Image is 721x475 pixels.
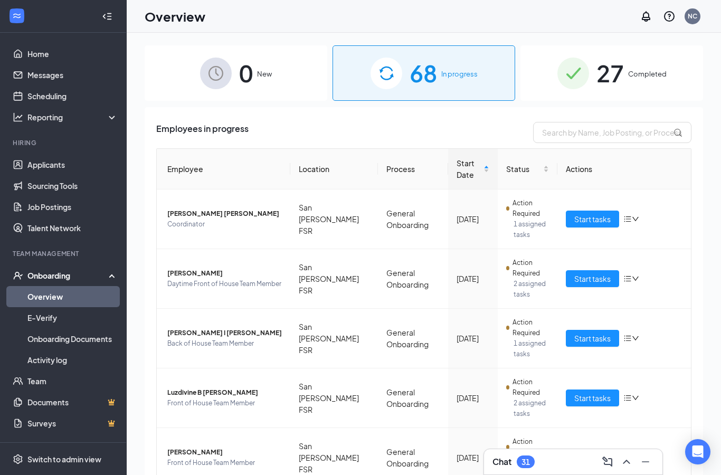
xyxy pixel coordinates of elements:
[27,217,118,239] a: Talent Network
[290,249,378,309] td: San [PERSON_NAME] FSR
[513,317,549,338] span: Action Required
[378,368,448,428] td: General Onboarding
[257,69,272,79] span: New
[378,189,448,249] td: General Onboarding
[167,338,282,349] span: Back of House Team Member
[12,11,22,21] svg: WorkstreamLogo
[27,328,118,349] a: Onboarding Documents
[637,453,654,470] button: Minimize
[632,335,639,342] span: down
[623,394,632,402] span: bars
[102,11,112,22] svg: Collapse
[13,270,23,281] svg: UserCheck
[167,328,282,338] span: [PERSON_NAME] I [PERSON_NAME]
[566,389,619,406] button: Start tasks
[27,454,101,464] div: Switch to admin view
[13,138,116,147] div: Hiring
[145,7,205,25] h1: Overview
[513,377,549,398] span: Action Required
[156,122,249,143] span: Employees in progress
[566,330,619,347] button: Start tasks
[167,279,282,289] span: Daytime Front of House Team Member
[290,149,378,189] th: Location
[13,454,23,464] svg: Settings
[514,279,549,300] span: 2 assigned tasks
[457,213,489,225] div: [DATE]
[632,275,639,282] span: down
[27,413,118,434] a: SurveysCrown
[378,309,448,368] td: General Onboarding
[378,149,448,189] th: Process
[599,453,616,470] button: ComposeMessage
[27,196,118,217] a: Job Postings
[157,149,290,189] th: Employee
[290,368,378,428] td: San [PERSON_NAME] FSR
[498,149,557,189] th: Status
[574,332,611,344] span: Start tasks
[239,55,253,91] span: 0
[640,10,652,23] svg: Notifications
[663,10,676,23] svg: QuestionInfo
[632,215,639,223] span: down
[566,211,619,227] button: Start tasks
[167,447,282,458] span: [PERSON_NAME]
[457,332,489,344] div: [DATE]
[27,64,118,85] a: Messages
[557,149,691,189] th: Actions
[574,392,611,404] span: Start tasks
[290,309,378,368] td: San [PERSON_NAME] FSR
[566,270,619,287] button: Start tasks
[623,215,632,223] span: bars
[410,55,437,91] span: 68
[688,12,697,21] div: NC
[574,273,611,284] span: Start tasks
[620,455,633,468] svg: ChevronUp
[506,163,541,175] span: Status
[521,458,530,467] div: 31
[514,219,549,240] span: 1 assigned tasks
[492,456,511,468] h3: Chat
[27,154,118,175] a: Applicants
[618,453,635,470] button: ChevronUp
[623,334,632,343] span: bars
[513,198,549,219] span: Action Required
[27,392,118,413] a: DocumentsCrown
[628,69,667,79] span: Completed
[27,112,118,122] div: Reporting
[639,455,652,468] svg: Minimize
[27,349,118,370] a: Activity log
[457,452,489,463] div: [DATE]
[457,273,489,284] div: [DATE]
[623,274,632,283] span: bars
[167,219,282,230] span: Coordinator
[167,268,282,279] span: [PERSON_NAME]
[596,55,624,91] span: 27
[290,189,378,249] td: San [PERSON_NAME] FSR
[27,270,109,281] div: Onboarding
[457,157,481,180] span: Start Date
[27,307,118,328] a: E-Verify
[167,387,282,398] span: Luzdivine B [PERSON_NAME]
[574,213,611,225] span: Start tasks
[441,69,478,79] span: In progress
[685,439,710,464] div: Open Intercom Messenger
[27,85,118,107] a: Scheduling
[514,398,549,419] span: 2 assigned tasks
[27,175,118,196] a: Sourcing Tools
[513,436,549,458] span: Action Required
[27,43,118,64] a: Home
[632,394,639,402] span: down
[27,286,118,307] a: Overview
[167,208,282,219] span: [PERSON_NAME] [PERSON_NAME]
[27,370,118,392] a: Team
[378,249,448,309] td: General Onboarding
[13,112,23,122] svg: Analysis
[457,392,489,404] div: [DATE]
[167,458,282,468] span: Front of House Team Member
[13,249,116,258] div: Team Management
[513,258,549,279] span: Action Required
[514,338,549,359] span: 1 assigned tasks
[533,122,691,143] input: Search by Name, Job Posting, or Process
[601,455,614,468] svg: ComposeMessage
[167,398,282,408] span: Front of House Team Member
